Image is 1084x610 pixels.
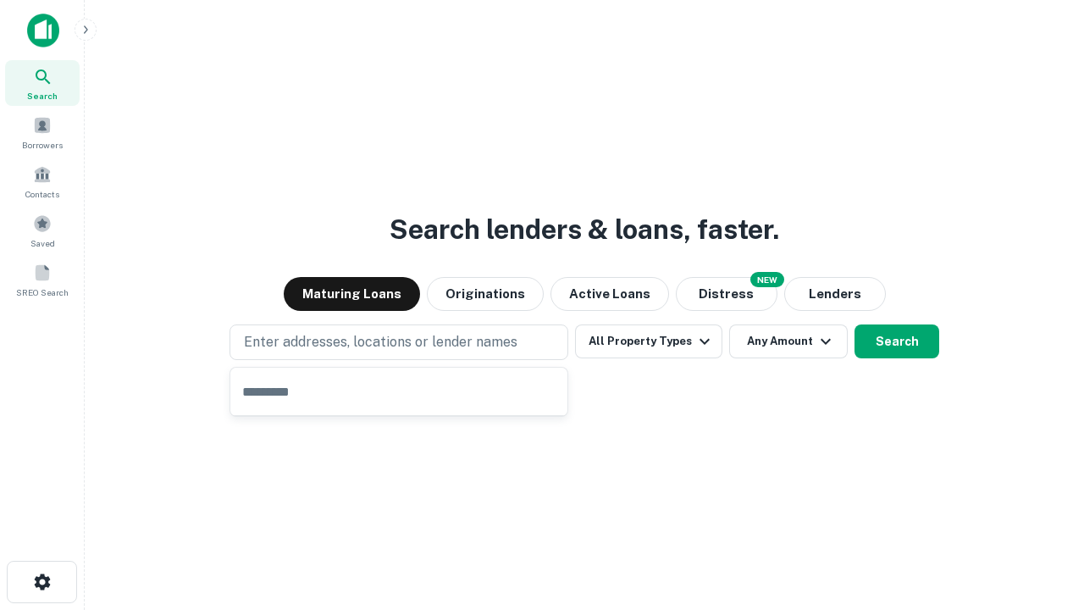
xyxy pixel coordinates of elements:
a: Search [5,60,80,106]
span: Saved [30,236,55,250]
p: Enter addresses, locations or lender names [244,332,517,352]
button: Enter addresses, locations or lender names [230,324,568,360]
span: Search [27,89,58,103]
a: SREO Search [5,257,80,302]
img: capitalize-icon.png [27,14,59,47]
button: Maturing Loans [284,277,420,311]
button: Search distressed loans with lien and other non-mortgage details. [676,277,777,311]
iframe: Chat Widget [999,474,1084,556]
span: Borrowers [22,138,63,152]
a: Contacts [5,158,80,204]
a: Saved [5,208,80,253]
button: Lenders [784,277,886,311]
span: SREO Search [16,286,69,299]
div: NEW [750,272,784,287]
a: Borrowers [5,109,80,155]
button: Any Amount [729,324,848,358]
button: Originations [427,277,544,311]
span: Contacts [25,187,59,201]
h3: Search lenders & loans, faster. [390,209,779,250]
button: All Property Types [575,324,722,358]
button: Search [854,324,939,358]
button: Active Loans [550,277,669,311]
